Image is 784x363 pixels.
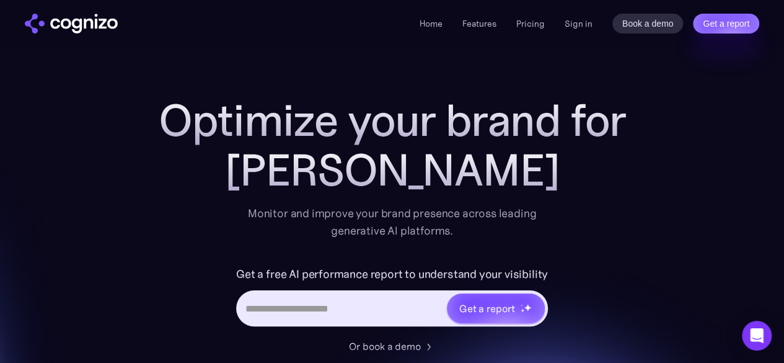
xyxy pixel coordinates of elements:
[20,32,30,42] img: website_grey.svg
[25,14,118,34] a: home
[20,20,30,30] img: logo_orange.svg
[236,264,548,333] form: Hero URL Input Form
[137,73,209,81] div: Keywords by Traffic
[446,292,546,325] a: Get a reportstarstarstar
[524,303,532,311] img: star
[516,18,545,29] a: Pricing
[349,339,421,354] div: Or book a demo
[459,301,515,316] div: Get a report
[349,339,436,354] a: Or book a demo
[742,321,772,351] div: Open Intercom Messenger
[123,72,133,82] img: tab_keywords_by_traffic_grey.svg
[521,308,525,313] img: star
[462,18,496,29] a: Features
[33,72,43,82] img: tab_domain_overview_orange.svg
[35,20,61,30] div: v 4.0.25
[420,18,443,29] a: Home
[47,73,111,81] div: Domain Overview
[144,145,640,195] div: [PERSON_NAME]
[612,14,684,34] a: Book a demo
[32,32,88,42] div: Domain: [URL]
[565,16,592,31] a: Sign in
[521,304,522,306] img: star
[236,264,548,284] label: Get a free AI performance report to understand your visibility
[25,14,118,34] img: cognizo logo
[144,96,640,145] h1: Optimize your brand for
[693,14,759,34] a: Get a report
[240,205,545,240] div: Monitor and improve your brand presence across leading generative AI platforms.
